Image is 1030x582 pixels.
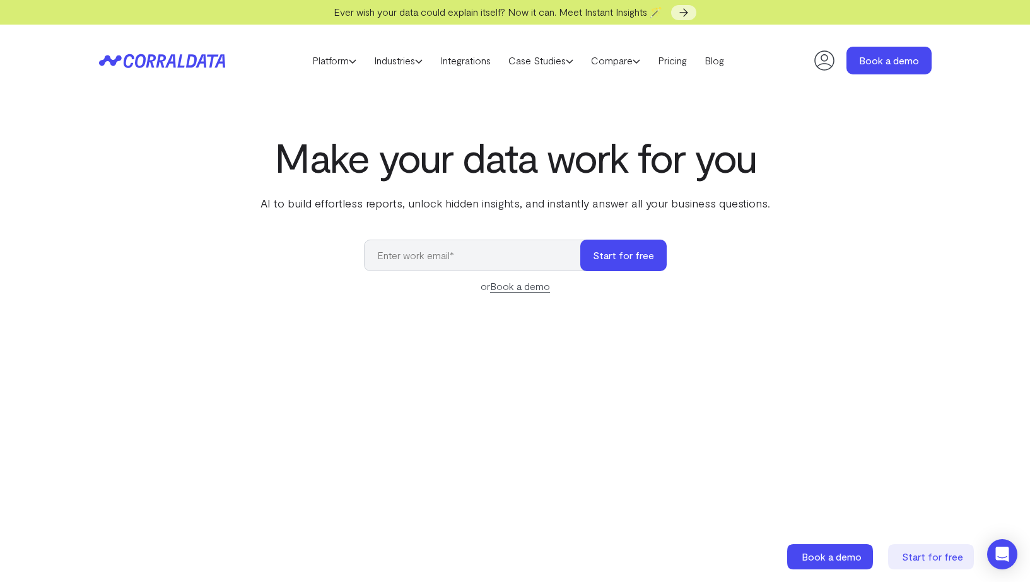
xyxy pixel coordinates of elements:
[582,51,649,70] a: Compare
[987,539,1017,569] div: Open Intercom Messenger
[334,6,662,18] span: Ever wish your data could explain itself? Now it can. Meet Instant Insights 🪄
[303,51,365,70] a: Platform
[902,550,963,562] span: Start for free
[802,550,862,562] span: Book a demo
[364,240,593,271] input: Enter work email*
[258,195,773,211] p: AI to build effortless reports, unlock hidden insights, and instantly answer all your business qu...
[431,51,500,70] a: Integrations
[888,544,976,569] a: Start for free
[258,134,773,180] h1: Make your data work for you
[500,51,582,70] a: Case Studies
[649,51,696,70] a: Pricing
[787,544,875,569] a: Book a demo
[580,240,667,271] button: Start for free
[696,51,733,70] a: Blog
[846,47,932,74] a: Book a demo
[364,279,667,294] div: or
[490,280,550,293] a: Book a demo
[365,51,431,70] a: Industries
